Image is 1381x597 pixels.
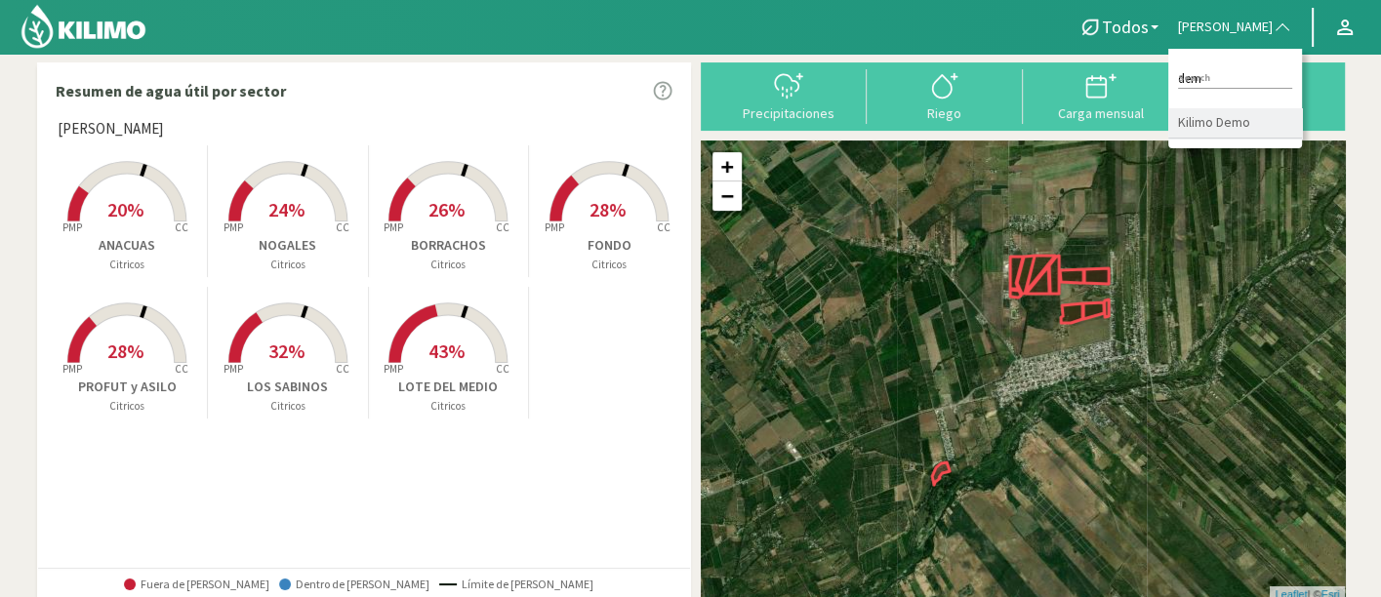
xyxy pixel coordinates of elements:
p: BORRACHOS [369,235,529,256]
img: Kilimo [20,3,147,50]
li: Kilimo Demo [1168,108,1302,139]
span: [PERSON_NAME] [58,118,163,140]
p: NOGALES [208,235,368,256]
p: Citricos [48,257,208,273]
a: Zoom in [712,152,742,181]
p: ANACUAS [48,235,208,256]
button: Precipitaciones [711,69,867,121]
p: Citricos [529,257,690,273]
p: Citricos [369,398,529,415]
tspan: PMP [545,220,564,234]
button: Carga mensual [1023,69,1179,121]
p: Resumen de agua útil por sector [56,79,286,102]
tspan: CC [176,220,189,234]
span: 24% [268,197,305,221]
tspan: PMP [384,220,403,234]
span: 20% [107,197,143,221]
p: FONDO [529,235,690,256]
tspan: PMP [62,220,82,234]
p: PROFUT y ASILO [48,377,208,397]
tspan: PMP [384,362,403,376]
p: LOS SABINOS [208,377,368,397]
p: Citricos [208,398,368,415]
p: Citricos [369,257,529,273]
p: Citricos [48,398,208,415]
tspan: CC [336,362,349,376]
span: Todos [1102,17,1149,37]
tspan: PMP [223,362,243,376]
tspan: CC [497,220,510,234]
span: 32% [268,338,305,363]
p: LOTE DEL MEDIO [369,377,529,397]
span: 28% [107,338,143,363]
span: Límite de [PERSON_NAME] [439,577,593,591]
a: Zoom out [712,181,742,211]
div: Precipitaciones [716,106,861,120]
tspan: PMP [62,362,82,376]
tspan: PMP [223,220,243,234]
span: 28% [589,197,626,221]
span: Dentro de [PERSON_NAME] [279,577,429,591]
tspan: CC [658,220,671,234]
p: Citricos [208,257,368,273]
button: [PERSON_NAME] [1168,6,1302,49]
tspan: CC [336,220,349,234]
button: Riego [867,69,1023,121]
span: 26% [428,197,465,221]
span: [PERSON_NAME] [1178,18,1273,37]
div: Carga mensual [1029,106,1173,120]
span: Fuera de [PERSON_NAME] [124,577,269,591]
span: 43% [428,338,465,363]
tspan: CC [176,362,189,376]
tspan: CC [497,362,510,376]
div: Riego [873,106,1017,120]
